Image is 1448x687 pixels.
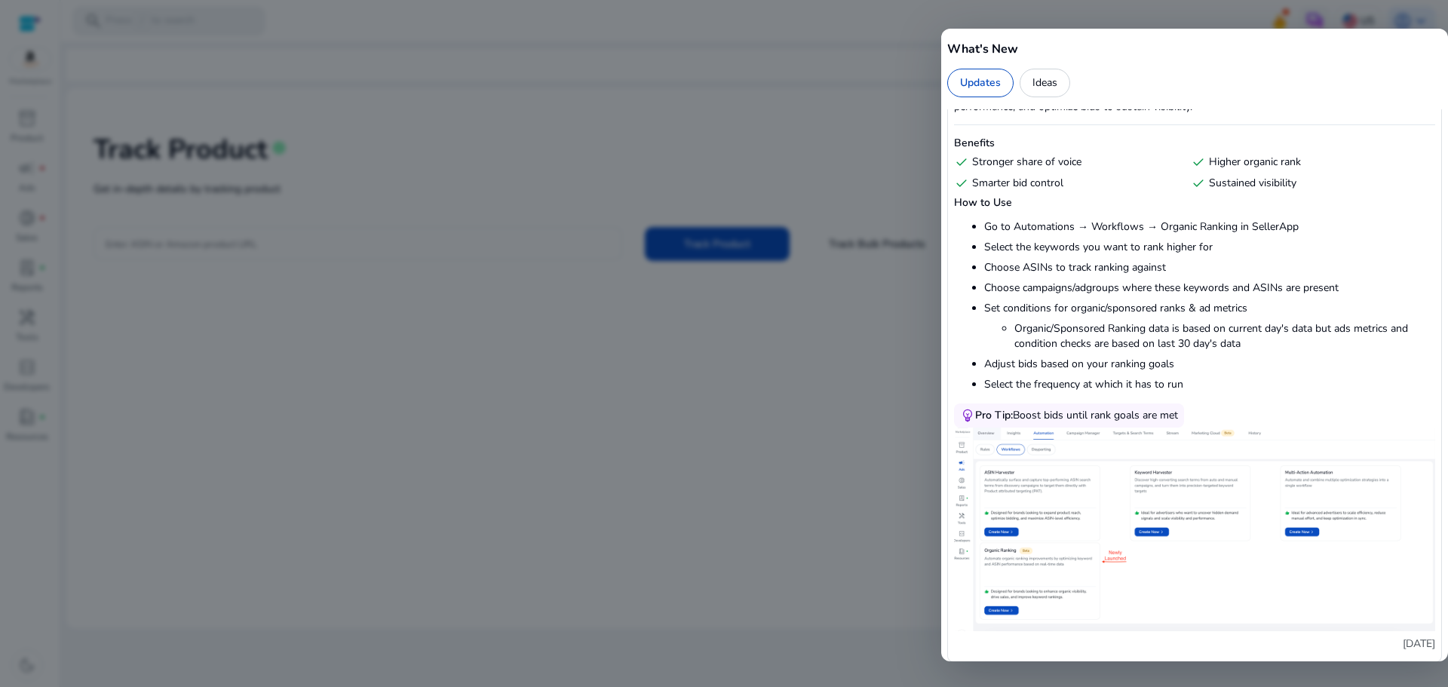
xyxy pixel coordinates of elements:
[984,219,1435,235] li: Go to Automations → Workflows → Organic Ranking in SellerApp
[1191,176,1206,191] span: check
[1191,155,1206,170] span: check
[960,408,975,423] span: emoji_objects
[1014,321,1435,351] li: Organic/Sponsored Ranking data is based on current day's data but ads metrics and condition check...
[1020,69,1070,97] div: Ideas
[954,176,1185,191] div: Smarter bid control
[954,155,969,170] span: check
[954,176,969,191] span: check
[984,240,1435,255] li: Select the keywords you want to rank higher for
[947,69,1014,97] div: Updates
[984,357,1435,372] li: Adjust bids based on your ranking goals
[1191,155,1422,170] div: Higher organic rank
[947,40,1442,58] h5: What's New
[954,195,1435,210] h6: How to Use
[975,408,1178,423] div: Boost bids until rank goals are met
[975,408,1013,422] span: Pro Tip:
[984,301,1435,351] li: Set conditions for organic/sponsored ranks & ad metrics
[984,377,1435,392] li: Select the frequency at which it has to run
[1191,176,1422,191] div: Sustained visibility
[984,260,1435,275] li: Choose ASINs to track ranking against
[984,281,1435,296] li: Choose campaigns/adgroups where these keywords and ASINs are present
[954,136,1435,151] h6: Benefits
[954,636,1435,652] p: [DATE]
[954,428,1435,631] img: Organic Ranking Automation for Share of Voice
[954,155,1185,170] div: Stronger share of voice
